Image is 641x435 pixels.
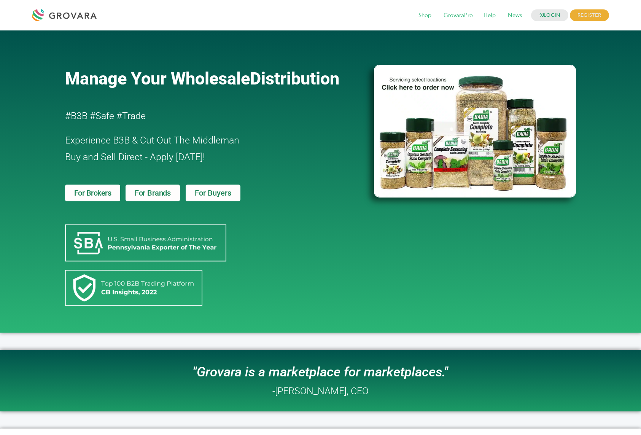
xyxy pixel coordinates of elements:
[503,8,527,23] span: News
[503,11,527,20] a: News
[570,10,609,21] span: REGISTER
[65,151,205,163] span: Buy and Sell Direct - Apply [DATE]!
[126,185,180,201] a: For Brands
[135,189,171,197] span: For Brands
[413,11,437,20] a: Shop
[272,386,369,396] h2: -[PERSON_NAME], CEO
[186,185,240,201] a: For Buyers
[250,69,339,89] span: Distribution
[65,135,239,146] span: Experience B3B & Cut Out The Middleman
[195,189,231,197] span: For Buyers
[438,11,478,20] a: GrovaraPro
[65,69,362,89] a: Manage Your WholesaleDistribution
[65,69,250,89] span: Manage Your Wholesale
[413,8,437,23] span: Shop
[65,108,331,124] h2: #B3B #Safe #Trade
[65,185,121,201] a: For Brokers
[438,8,478,23] span: GrovaraPro
[478,8,501,23] span: Help
[478,11,501,20] a: Help
[531,10,568,21] a: LOGIN
[192,364,448,380] i: "Grovara is a marketplace for marketplaces."
[74,189,111,197] span: For Brokers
